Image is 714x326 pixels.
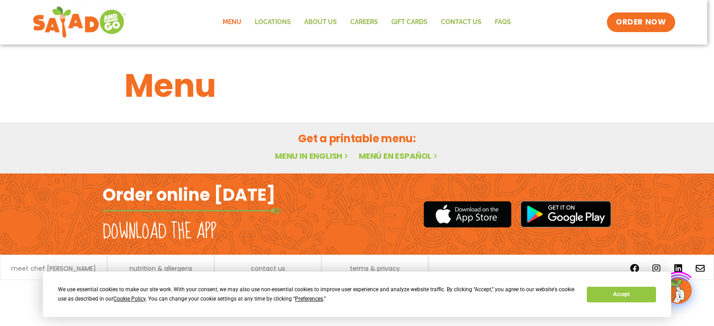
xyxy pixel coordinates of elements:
[434,12,488,33] a: Contact Us
[113,296,145,302] span: Cookie Policy
[248,12,298,33] a: Locations
[344,12,385,33] a: Careers
[607,12,675,32] a: ORDER NOW
[216,12,248,33] a: Menu
[587,287,656,302] button: Accept
[216,12,518,33] nav: Menu
[103,184,275,206] h2: Order online [DATE]
[488,12,518,33] a: FAQs
[33,4,127,40] img: new-SAG-logo-768×292
[251,265,285,272] a: contact us
[103,219,216,244] h2: Download the app
[11,265,96,272] a: meet chef [PERSON_NAME]
[275,150,350,161] a: Menu in English
[385,12,434,33] a: GIFT CARDS
[103,208,281,213] img: fork
[298,12,344,33] a: About Us
[295,296,323,302] span: Preferences
[350,265,400,272] a: terms & privacy
[129,265,192,272] a: nutrition & allergens
[58,285,576,304] div: We use essential cookies to make our site work. With your consent, we may also use non-essential ...
[359,150,439,161] a: Menú en español
[520,201,611,227] img: google_play
[125,131,589,146] h2: Get a printable menu:
[423,200,511,229] img: appstore
[125,62,589,110] h1: Menu
[43,272,671,317] div: Cookie Consent Prompt
[616,17,666,28] span: ORDER NOW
